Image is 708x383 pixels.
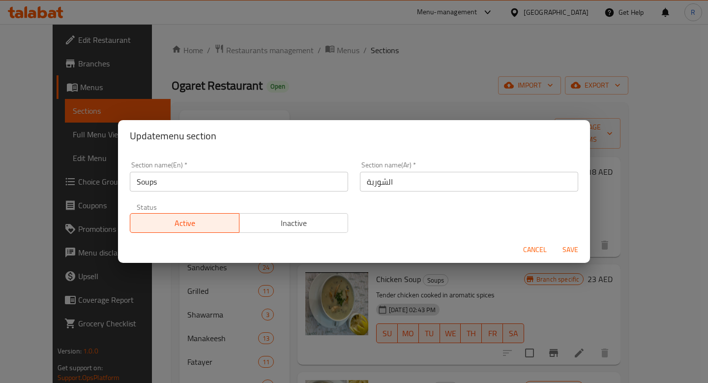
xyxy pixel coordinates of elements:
button: Cancel [519,241,551,259]
span: Cancel [523,244,547,256]
input: Please enter section name(ar) [360,172,578,191]
button: Save [555,241,586,259]
h2: Update menu section [130,128,578,144]
span: Active [134,216,236,230]
span: Inactive [243,216,345,230]
button: Active [130,213,239,233]
button: Inactive [239,213,349,233]
input: Please enter section name(en) [130,172,348,191]
span: Save [559,244,582,256]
